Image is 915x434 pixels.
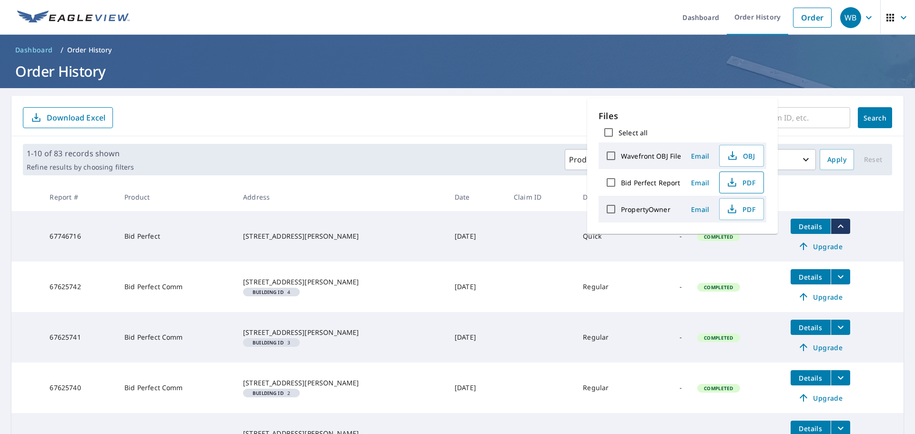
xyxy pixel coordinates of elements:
[42,363,117,413] td: 67625740
[575,312,642,363] td: Regular
[247,391,296,395] span: 2
[831,219,850,234] button: filesDropdownBtn-67746716
[642,312,690,363] td: -
[243,232,439,241] div: [STREET_ADDRESS][PERSON_NAME]
[243,277,439,287] div: [STREET_ADDRESS][PERSON_NAME]
[719,145,764,167] button: OBJ
[689,178,712,187] span: Email
[791,219,831,234] button: detailsBtn-67746716
[698,284,739,291] span: Completed
[689,205,712,214] span: Email
[698,385,739,392] span: Completed
[831,320,850,335] button: filesDropdownBtn-67625741
[796,323,825,332] span: Details
[15,45,53,55] span: Dashboard
[575,211,642,262] td: Quick
[698,233,739,240] span: Completed
[858,107,892,128] button: Search
[725,150,756,161] span: OBJ
[575,183,642,211] th: Delivery
[11,42,57,58] a: Dashboard
[117,363,235,413] td: Bid Perfect Comm
[820,149,854,170] button: Apply
[117,183,235,211] th: Product
[42,211,117,262] td: 67746716
[253,290,284,294] em: Building ID
[621,151,681,161] label: Wavefront OBJ File
[642,262,690,312] td: -
[447,211,506,262] td: [DATE]
[67,45,112,55] p: Order History
[27,163,134,172] p: Refine results by choosing filters
[447,183,506,211] th: Date
[575,363,642,413] td: Regular
[865,113,884,122] span: Search
[621,205,671,214] label: PropertyOwner
[642,363,690,413] td: -
[689,151,712,161] span: Email
[117,262,235,312] td: Bid Perfect Comm
[725,203,756,215] span: PDF
[117,312,235,363] td: Bid Perfect Comm
[569,154,602,165] p: Products
[11,61,904,81] h1: Order History
[685,175,715,190] button: Email
[791,289,850,304] a: Upgrade
[23,107,113,128] button: Download Excel
[791,340,850,355] a: Upgrade
[796,373,825,383] span: Details
[117,211,235,262] td: Bid Perfect
[506,183,575,211] th: Claim ID
[831,370,850,385] button: filesDropdownBtn-67625740
[253,340,284,345] em: Building ID
[796,222,825,231] span: Details
[247,340,296,345] span: 3
[621,178,680,187] label: Bid Perfect Report
[791,239,850,254] a: Upgrade
[642,211,690,262] td: -
[725,177,756,188] span: PDF
[42,183,117,211] th: Report #
[253,391,284,395] em: Building ID
[796,273,825,282] span: Details
[791,320,831,335] button: detailsBtn-67625741
[11,42,904,58] nav: breadcrumb
[796,342,844,353] span: Upgrade
[565,149,620,170] button: Products
[796,241,844,252] span: Upgrade
[61,44,63,56] li: /
[243,378,439,388] div: [STREET_ADDRESS][PERSON_NAME]
[47,112,105,123] p: Download Excel
[719,198,764,220] button: PDF
[243,328,439,337] div: [STREET_ADDRESS][PERSON_NAME]
[791,390,850,405] a: Upgrade
[685,202,715,217] button: Email
[840,7,861,28] div: WB
[793,8,832,28] a: Order
[235,183,447,211] th: Address
[791,269,831,284] button: detailsBtn-67625742
[247,290,296,294] span: 4
[447,312,506,363] td: [DATE]
[599,110,766,122] p: Files
[447,262,506,312] td: [DATE]
[619,128,648,137] label: Select all
[575,262,642,312] td: Regular
[719,172,764,193] button: PDF
[791,370,831,385] button: detailsBtn-67625740
[17,10,130,25] img: EV Logo
[27,148,134,159] p: 1-10 of 83 records shown
[447,363,506,413] td: [DATE]
[698,334,739,341] span: Completed
[796,424,825,433] span: Details
[827,154,846,166] span: Apply
[796,291,844,303] span: Upgrade
[42,262,117,312] td: 67625742
[42,312,117,363] td: 67625741
[685,149,715,163] button: Email
[796,392,844,404] span: Upgrade
[831,269,850,284] button: filesDropdownBtn-67625742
